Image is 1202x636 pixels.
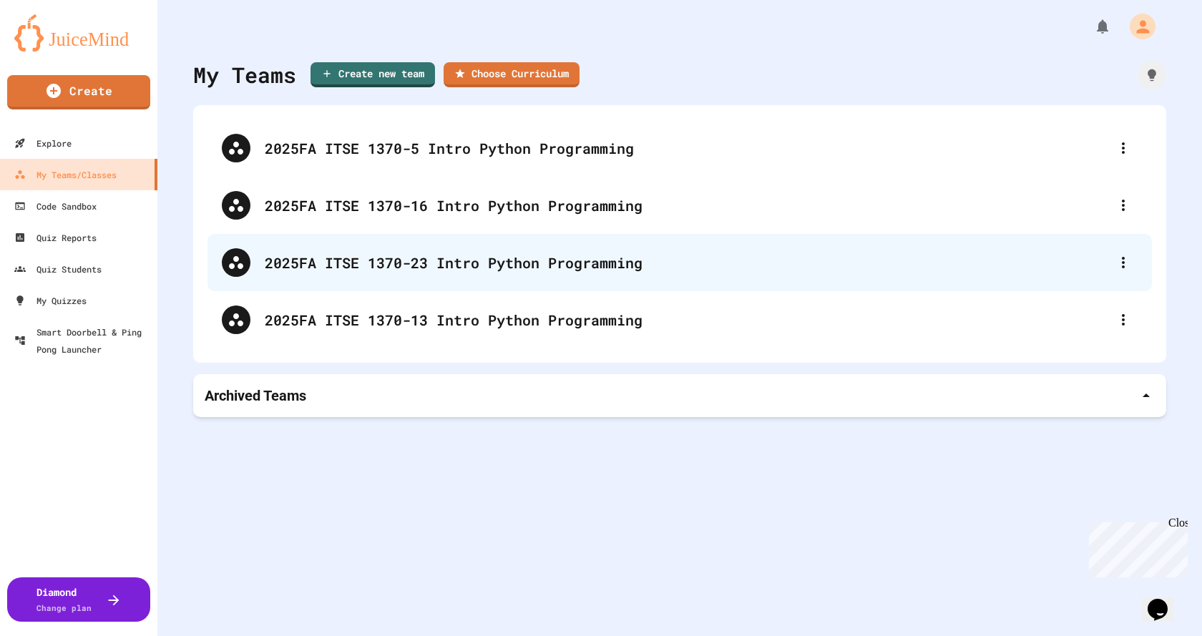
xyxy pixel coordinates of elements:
div: My Teams/Classes [14,166,117,183]
div: 2025FA ITSE 1370-16 Intro Python Programming [265,195,1109,216]
div: 2025FA ITSE 1370-5 Intro Python Programming [265,137,1109,159]
a: Create new team [311,62,435,87]
div: 2025FA ITSE 1370-5 Intro Python Programming [207,119,1152,177]
div: Explore [14,134,72,152]
div: My Teams [193,59,296,91]
div: Chat with us now!Close [6,6,99,91]
div: Quiz Reports [14,229,97,246]
div: My Notifications [1067,14,1115,39]
button: DiamondChange plan [7,577,150,622]
div: My Account [1115,10,1159,43]
div: Code Sandbox [14,197,97,215]
iframe: chat widget [1083,517,1188,577]
div: 2025FA ITSE 1370-23 Intro Python Programming [207,234,1152,291]
div: Quiz Students [14,260,102,278]
div: Diamond [36,584,92,615]
p: Archived Teams [205,386,306,406]
span: Change plan [36,602,92,613]
div: How it works [1138,61,1166,89]
div: My Quizzes [14,292,87,309]
a: Create [7,75,150,109]
div: 2025FA ITSE 1370-16 Intro Python Programming [207,177,1152,234]
img: logo-orange.svg [14,14,143,52]
iframe: chat widget [1142,579,1188,622]
div: 2025FA ITSE 1370-13 Intro Python Programming [265,309,1109,331]
div: 2025FA ITSE 1370-13 Intro Python Programming [207,291,1152,348]
a: Choose Curriculum [444,62,580,87]
div: 2025FA ITSE 1370-23 Intro Python Programming [265,252,1109,273]
div: Smart Doorbell & Ping Pong Launcher [14,323,152,358]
